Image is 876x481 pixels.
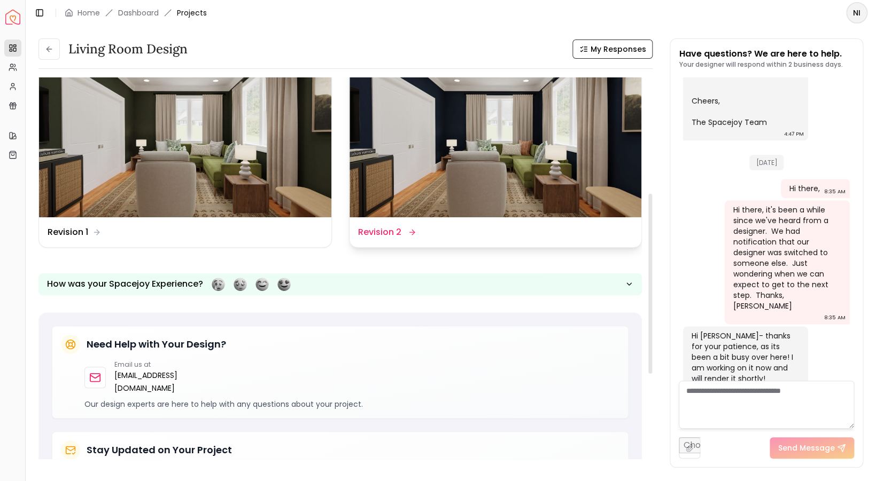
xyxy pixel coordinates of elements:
[47,278,203,290] p: How was your Spacejoy Experience?
[68,41,188,58] h3: Living Room design
[789,183,820,194] div: Hi there,
[114,360,205,369] p: Email us at
[590,44,646,54] span: My Responses
[572,40,653,59] button: My Responses
[77,7,100,18] a: Home
[114,369,205,395] a: [EMAIL_ADDRESS][DOMAIN_NAME]
[38,273,642,295] button: How was your Spacejoy Experience?Feeling terribleFeeling badFeeling goodFeeling awesome
[5,10,20,25] img: Spacejoy Logo
[349,52,642,247] a: Revision 2Revision 2
[87,443,232,458] h5: Stay Updated on Your Project
[847,3,866,22] span: NI
[846,2,867,23] button: NI
[5,10,20,25] a: Spacejoy
[679,48,842,60] p: Have questions? We are here to help.
[824,312,846,323] div: 8:35 AM
[65,7,207,18] nav: breadcrumb
[87,337,226,352] h5: Need Help with Your Design?
[784,129,804,139] div: 4:47 PM
[692,330,797,384] div: Hi [PERSON_NAME]- thanks for your patience, as its been a bit busy over here! I am working on it ...
[358,226,401,239] dd: Revision 2
[177,7,207,18] span: Projects
[118,7,159,18] a: Dashboard
[38,52,332,247] a: Revision 1Revision 1
[679,60,842,69] p: Your designer will respond within 2 business days.
[350,53,642,217] img: Revision 2
[733,204,839,311] div: Hi there, it's been a while since we've heard from a designer. We had notification that our desig...
[824,186,846,197] div: 8:35 AM
[749,155,784,170] span: [DATE]
[84,399,619,409] p: Our design experts are here to help with any questions about your project.
[48,226,88,239] dd: Revision 1
[39,53,331,217] img: Revision 1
